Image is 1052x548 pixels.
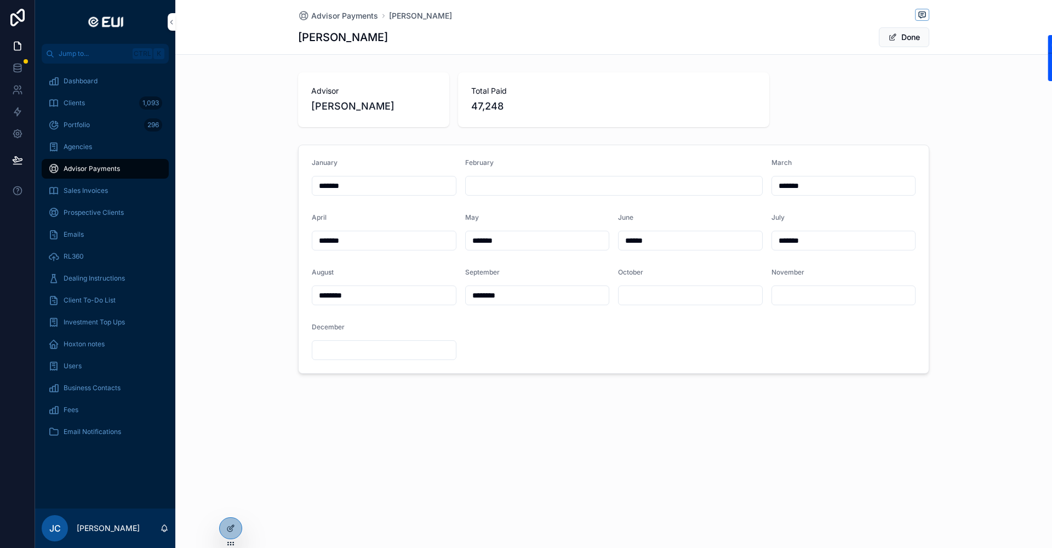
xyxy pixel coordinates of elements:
[64,318,125,327] span: Investment Top Ups
[42,356,169,376] a: Users
[42,400,169,420] a: Fees
[312,268,334,276] span: August
[771,158,792,167] span: March
[64,340,105,349] span: Hoxton notes
[312,323,345,331] span: December
[879,27,929,47] button: Done
[42,44,169,64] button: Jump to...CtrlK
[42,269,169,288] a: Dealing Instructions
[42,181,169,201] a: Sales Invoices
[42,93,169,113] a: Clients1,093
[64,99,85,107] span: Clients
[298,30,388,45] h1: [PERSON_NAME]
[84,13,127,31] img: App logo
[64,384,121,392] span: Business Contacts
[42,290,169,310] a: Client To-Do List
[59,49,128,58] span: Jump to...
[133,48,152,59] span: Ctrl
[771,268,804,276] span: November
[471,99,756,114] span: 47,248
[77,523,140,534] p: [PERSON_NAME]
[42,422,169,442] a: Email Notifications
[64,186,108,195] span: Sales Invoices
[64,164,120,173] span: Advisor Payments
[771,213,785,221] span: July
[465,213,479,221] span: May
[42,378,169,398] a: Business Contacts
[618,213,633,221] span: June
[64,77,98,85] span: Dashboard
[298,10,378,21] a: Advisor Payments
[64,121,90,129] span: Portfolio
[312,213,327,221] span: April
[42,225,169,244] a: Emails
[64,274,125,283] span: Dealing Instructions
[42,334,169,354] a: Hoxton notes
[155,49,163,58] span: K
[42,71,169,91] a: Dashboard
[42,247,169,266] a: RL360
[64,142,92,151] span: Agencies
[144,118,162,132] div: 296
[35,64,175,456] div: scrollable content
[42,312,169,332] a: Investment Top Ups
[64,427,121,436] span: Email Notifications
[64,230,84,239] span: Emails
[311,85,436,96] span: Advisor
[64,252,84,261] span: RL360
[42,115,169,135] a: Portfolio296
[42,159,169,179] a: Advisor Payments
[465,158,494,167] span: February
[49,522,61,535] span: JC
[471,85,756,96] span: Total Paid
[139,96,162,110] div: 1,093
[389,10,452,21] a: [PERSON_NAME]
[64,362,82,370] span: Users
[64,406,78,414] span: Fees
[64,208,124,217] span: Prospective Clients
[311,99,436,114] span: [PERSON_NAME]
[312,158,338,167] span: January
[64,296,116,305] span: Client To-Do List
[42,137,169,157] a: Agencies
[465,268,500,276] span: September
[42,203,169,222] a: Prospective Clients
[618,268,643,276] span: October
[311,10,378,21] span: Advisor Payments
